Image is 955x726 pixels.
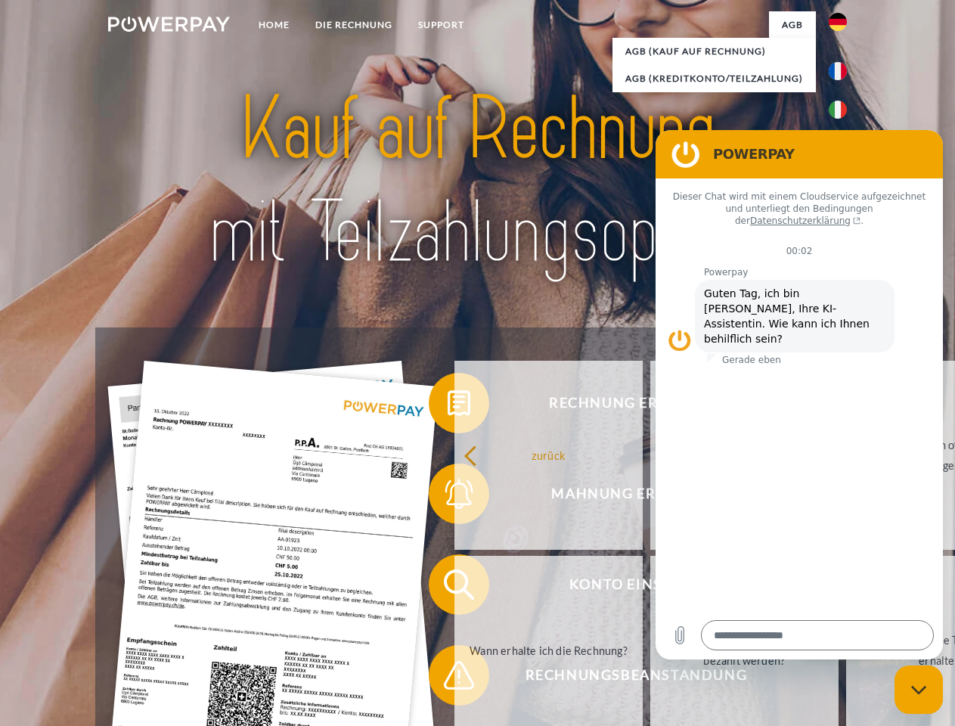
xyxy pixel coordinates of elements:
button: Mahnung erhalten? [429,464,822,524]
button: Rechnung erhalten? [429,373,822,433]
img: de [829,13,847,31]
a: Home [246,11,302,39]
img: logo-powerpay-white.svg [108,17,230,32]
iframe: Messaging-Fenster [656,130,943,659]
a: SUPPORT [405,11,477,39]
a: agb [769,11,816,39]
img: fr [829,62,847,80]
iframe: Schaltfläche zum Öffnen des Messaging-Fensters; Konversation läuft [895,665,943,714]
div: Wann erhalte ich die Rechnung? [464,640,634,660]
img: it [829,101,847,119]
button: Rechnungsbeanstandung [429,645,822,706]
a: AGB (Kreditkonto/Teilzahlung) [612,65,816,92]
a: AGB (Kauf auf Rechnung) [612,38,816,65]
img: title-powerpay_de.svg [144,73,811,290]
button: Konto einsehen [429,554,822,615]
a: DIE RECHNUNG [302,11,405,39]
div: zurück [464,445,634,465]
